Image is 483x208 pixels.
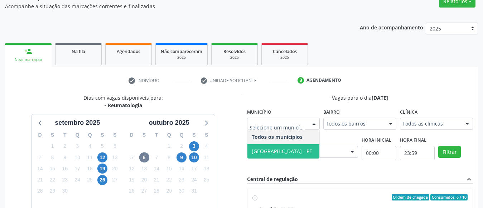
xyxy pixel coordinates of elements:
[267,55,303,60] div: 2025
[48,175,58,185] span: segunda-feira, 22 de setembro de 2025
[202,164,212,174] span: sábado, 18 de outubro de 2025
[117,48,140,55] span: Agendados
[164,175,174,185] span: quarta-feira, 22 de outubro de 2025
[127,175,137,185] span: domingo, 19 de outubro de 2025
[298,77,304,84] div: 3
[48,186,58,196] span: segunda-feira, 29 de setembro de 2025
[151,164,161,174] span: terça-feira, 14 de outubro de 2025
[10,57,47,62] div: Nova marcação
[202,141,212,151] span: sábado, 4 de outubro de 2025
[189,141,199,151] span: sexta-feira, 3 de outubro de 2025
[247,175,298,183] div: Central de regulação
[163,129,175,141] div: Q
[84,129,96,141] div: Q
[72,48,85,55] span: Na fila
[24,47,32,55] div: person_add
[59,129,71,141] div: T
[306,77,341,84] div: Agendamento
[83,101,163,109] div: - Reumatologia
[164,186,174,196] span: quarta-feira, 29 de outubro de 2025
[97,141,107,151] span: sexta-feira, 5 de setembro de 2025
[35,152,45,162] span: domingo, 7 de setembro de 2025
[127,186,137,196] span: domingo, 26 de outubro de 2025
[35,175,45,185] span: domingo, 21 de setembro de 2025
[48,164,58,174] span: segunda-feira, 15 de setembro de 2025
[110,152,120,162] span: sábado, 13 de setembro de 2025
[202,152,212,162] span: sábado, 11 de outubro de 2025
[223,48,246,55] span: Resolvidos
[96,129,109,141] div: S
[60,186,70,196] span: terça-feira, 30 de setembro de 2025
[151,152,161,162] span: terça-feira, 7 de outubro de 2025
[60,164,70,174] span: terça-feira, 16 de setembro de 2025
[52,118,103,128] div: setembro 2025
[177,141,187,151] span: quinta-feira, 2 de outubro de 2025
[177,164,187,174] span: quinta-feira, 16 de outubro de 2025
[108,129,121,141] div: S
[438,146,461,158] button: Filtrar
[35,164,45,174] span: domingo, 14 de setembro de 2025
[164,164,174,174] span: quarta-feira, 15 de outubro de 2025
[177,152,187,162] span: quinta-feira, 9 de outubro de 2025
[161,55,202,60] div: 2025
[189,175,199,185] span: sexta-feira, 24 de outubro de 2025
[189,186,199,196] span: sexta-feira, 31 de outubro de 2025
[151,175,161,185] span: terça-feira, 21 de outubro de 2025
[35,186,45,196] span: domingo, 28 de setembro de 2025
[202,175,212,185] span: sábado, 25 de outubro de 2025
[200,129,213,141] div: S
[97,152,107,162] span: sexta-feira, 12 de setembro de 2025
[360,23,423,32] p: Ano de acompanhamento
[273,48,297,55] span: Cancelados
[400,135,426,146] label: Hora final
[362,146,396,160] input: Selecione o horário
[139,186,149,196] span: segunda-feira, 27 de outubro de 2025
[72,141,82,151] span: quarta-feira, 3 de setembro de 2025
[125,129,138,141] div: D
[189,152,199,162] span: sexta-feira, 10 de outubro de 2025
[139,175,149,185] span: segunda-feira, 20 de outubro de 2025
[127,152,137,162] span: domingo, 5 de outubro de 2025
[177,186,187,196] span: quinta-feira, 30 de outubro de 2025
[83,94,163,109] div: Dias com vagas disponíveis para:
[402,120,458,127] span: Todos as clínicas
[72,152,82,162] span: quarta-feira, 10 de setembro de 2025
[72,164,82,174] span: quarta-feira, 17 de setembro de 2025
[110,164,120,174] span: sábado, 20 de setembro de 2025
[151,186,161,196] span: terça-feira, 28 de outubro de 2025
[127,164,137,174] span: domingo, 12 de outubro de 2025
[247,107,271,118] label: Município
[85,164,95,174] span: quinta-feira, 18 de setembro de 2025
[72,175,82,185] span: quarta-feira, 24 de setembro de 2025
[60,141,70,151] span: terça-feira, 2 de setembro de 2025
[46,129,59,141] div: S
[465,175,473,183] i: expand_less
[110,141,120,151] span: sábado, 6 de setembro de 2025
[161,48,202,55] span: Não compareceram
[250,120,305,134] input: Selecione um município
[323,107,340,118] label: Bairro
[97,164,107,174] span: sexta-feira, 19 de setembro de 2025
[392,194,429,200] span: Ordem de chegada
[164,152,174,162] span: quarta-feira, 8 de outubro de 2025
[71,129,84,141] div: Q
[150,129,163,141] div: T
[326,120,382,127] span: Todos os bairros
[5,3,336,10] p: Acompanhe a situação das marcações correntes e finalizadas
[217,55,252,60] div: 2025
[146,118,192,128] div: outubro 2025
[85,152,95,162] span: quinta-feira, 11 de setembro de 2025
[97,175,107,185] span: sexta-feira, 26 de setembro de 2025
[430,194,468,200] span: Consumidos: 6 / 10
[34,129,46,141] div: D
[362,135,391,146] label: Hora inicial
[60,175,70,185] span: terça-feira, 23 de setembro de 2025
[177,175,187,185] span: quinta-feira, 23 de outubro de 2025
[48,152,58,162] span: segunda-feira, 8 de setembro de 2025
[252,133,303,140] span: Todos os municípios
[139,152,149,162] span: segunda-feira, 6 de outubro de 2025
[138,129,150,141] div: S
[189,164,199,174] span: sexta-feira, 17 de outubro de 2025
[175,129,188,141] div: Q
[60,152,70,162] span: terça-feira, 9 de setembro de 2025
